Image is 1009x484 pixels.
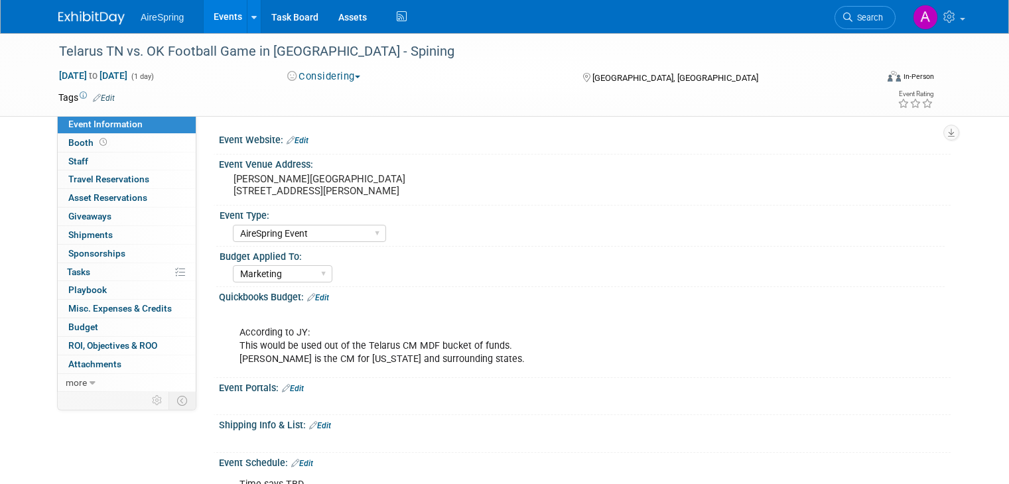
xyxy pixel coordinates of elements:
span: Booth not reserved yet [97,137,109,147]
button: Considering [283,70,366,84]
a: Asset Reservations [58,189,196,207]
a: Tasks [58,263,196,281]
span: Shipments [68,229,113,240]
span: AireSpring [141,12,184,23]
span: Booth [68,137,109,148]
a: Attachments [58,355,196,373]
a: Booth [58,134,196,152]
div: Budget Applied To: [220,247,945,263]
a: Edit [291,459,313,468]
a: Edit [93,93,115,103]
a: Shipments [58,226,196,244]
span: to [87,70,100,81]
span: more [66,377,87,388]
pre: [PERSON_NAME][GEOGRAPHIC_DATA] [STREET_ADDRESS][PERSON_NAME] [234,173,509,197]
td: Tags [58,91,115,104]
a: Budget [58,318,196,336]
a: Edit [287,136,308,145]
a: Giveaways [58,208,196,225]
span: Staff [68,156,88,166]
a: Search [835,6,896,29]
div: Event Type: [220,206,945,222]
a: ROI, Objectives & ROO [58,337,196,355]
span: Asset Reservations [68,192,147,203]
a: Travel Reservations [58,170,196,188]
a: Event Information [58,115,196,133]
div: Event Schedule: [219,453,951,470]
a: Edit [307,293,329,302]
span: ROI, Objectives & ROO [68,340,157,351]
div: Event Website: [219,130,951,147]
div: Event Rating [898,91,933,97]
div: Event Format [805,69,934,89]
span: Tasks [67,267,90,277]
span: Budget [68,322,98,332]
td: Personalize Event Tab Strip [146,392,169,409]
a: more [58,374,196,392]
span: [DATE] [DATE] [58,70,128,82]
span: Sponsorships [68,248,125,259]
span: Travel Reservations [68,174,149,184]
span: Search [852,13,883,23]
a: Playbook [58,281,196,299]
a: Edit [282,384,304,393]
span: Giveaways [68,211,111,221]
span: Playbook [68,284,107,295]
a: Misc. Expenses & Credits [58,300,196,318]
span: Event Information [68,119,143,129]
a: Edit [309,421,331,430]
img: Angie Handal [913,5,938,30]
div: Event Portals: [219,378,951,395]
div: Quickbooks Budget: [219,287,951,304]
img: ExhibitDay [58,11,125,25]
td: Toggle Event Tabs [169,392,196,409]
span: [GEOGRAPHIC_DATA], [GEOGRAPHIC_DATA] [592,73,758,83]
div: Telarus TN vs. OK Football Game in [GEOGRAPHIC_DATA] - Spining [54,40,860,64]
span: (1 day) [130,72,154,81]
img: Format-Inperson.png [888,71,901,82]
div: In-Person [903,72,934,82]
a: Sponsorships [58,245,196,263]
div: According to JY: This would be used out of the Telarus CM MDF bucket of funds. [PERSON_NAME] is t... [230,306,809,373]
span: Misc. Expenses & Credits [68,303,172,314]
div: Shipping Info & List: [219,415,951,432]
div: Event Venue Address: [219,154,951,171]
span: Attachments [68,359,121,369]
a: Staff [58,152,196,170]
